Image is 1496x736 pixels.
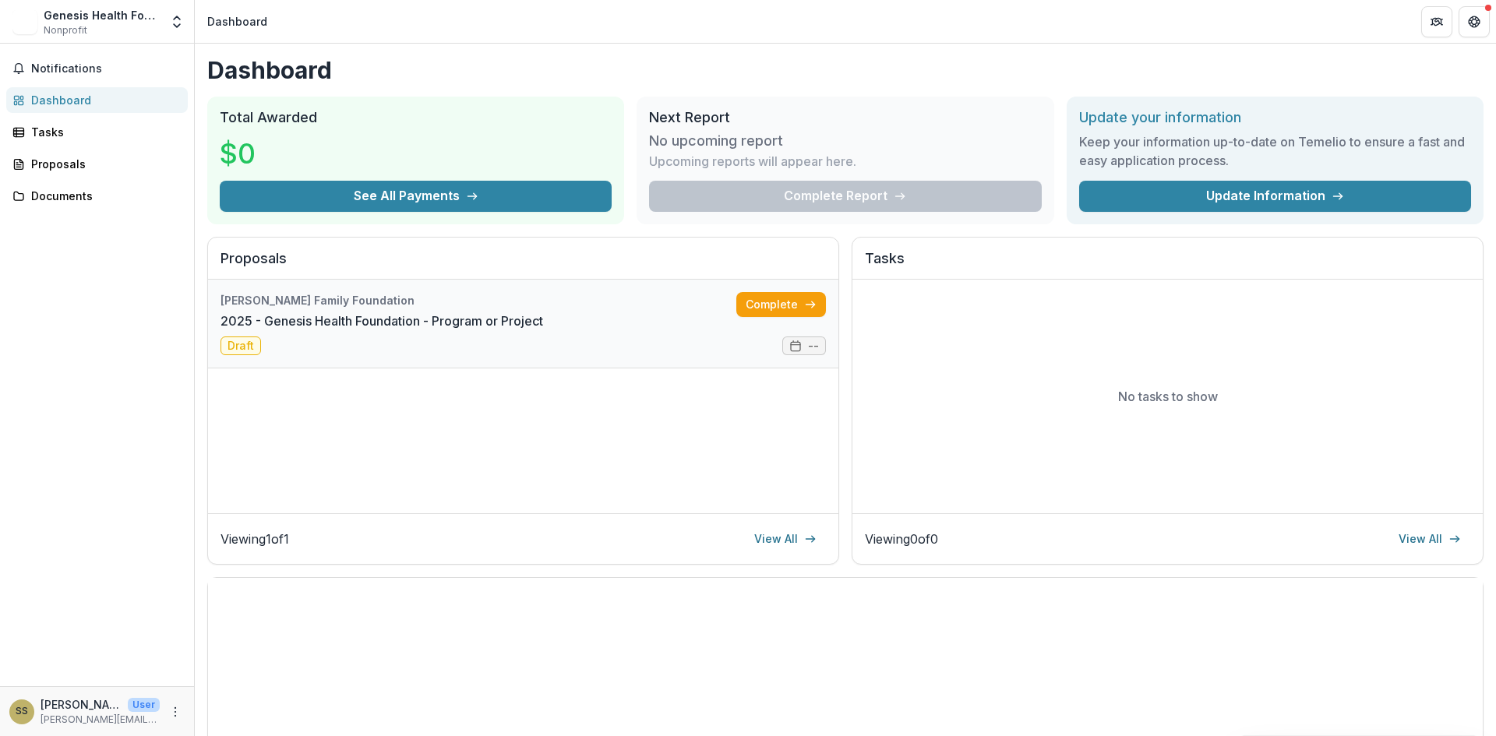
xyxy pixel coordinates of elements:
[41,713,160,727] p: [PERSON_NAME][EMAIL_ADDRESS][PERSON_NAME][DOMAIN_NAME]
[166,6,188,37] button: Open entity switcher
[6,151,188,177] a: Proposals
[1459,6,1490,37] button: Get Help
[649,132,783,150] h3: No upcoming report
[6,56,188,81] button: Notifications
[166,703,185,721] button: More
[1079,109,1471,126] h2: Update your information
[6,87,188,113] a: Dashboard
[1079,181,1471,212] a: Update Information
[220,132,337,174] h3: $0
[865,250,1470,280] h2: Tasks
[220,181,612,212] button: See All Payments
[31,188,175,204] div: Documents
[31,92,175,108] div: Dashboard
[12,9,37,34] img: Genesis Health Foundation
[865,530,938,548] p: Viewing 0 of 0
[207,56,1484,84] h1: Dashboard
[6,119,188,145] a: Tasks
[16,706,28,717] div: Sarah Schore
[1118,387,1218,406] p: No tasks to show
[220,109,612,126] h2: Total Awarded
[31,62,182,76] span: Notifications
[736,292,826,317] a: Complete
[201,10,273,33] nav: breadcrumb
[128,698,160,712] p: User
[44,23,87,37] span: Nonprofit
[221,250,826,280] h2: Proposals
[44,7,160,23] div: Genesis Health Foundation
[207,13,267,30] div: Dashboard
[221,530,289,548] p: Viewing 1 of 1
[1389,526,1470,551] a: View All
[31,156,175,172] div: Proposals
[1079,132,1471,170] h3: Keep your information up-to-date on Temelio to ensure a fast and easy application process.
[649,152,856,171] p: Upcoming reports will appear here.
[6,183,188,209] a: Documents
[41,696,122,713] p: [PERSON_NAME]
[649,109,1041,126] h2: Next Report
[31,124,175,140] div: Tasks
[1421,6,1452,37] button: Partners
[221,312,543,330] a: 2025 - Genesis Health Foundation - Program or Project
[745,526,826,551] a: View All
